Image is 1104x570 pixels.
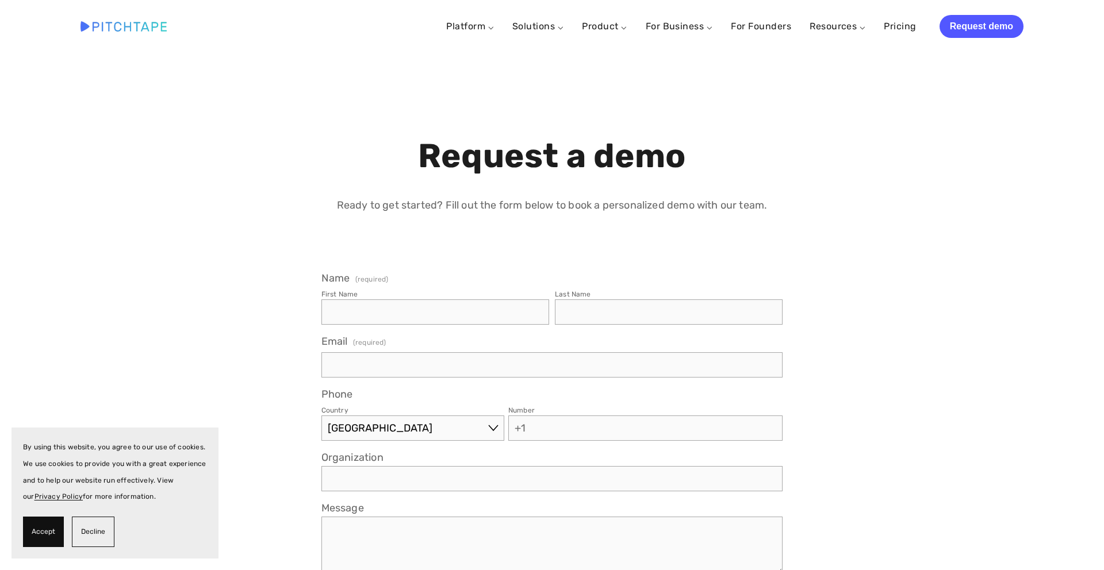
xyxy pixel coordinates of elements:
[810,21,865,32] a: Resources ⌵
[353,335,386,350] span: (required)
[512,21,563,32] a: Solutions ⌵
[34,492,83,500] a: Privacy Policy
[884,16,916,37] a: Pricing
[940,15,1023,38] a: Request demo
[418,136,686,176] strong: Request a demo
[11,427,218,559] section: Cookie banner
[23,439,207,505] p: By using this website, you agree to our use of cookies. We use cookies to provide you with a grea...
[555,290,591,298] div: Last Name
[446,21,494,32] a: Platform ⌵
[80,21,167,31] img: Pitchtape | Video Submission Management Software
[321,502,364,514] span: Message
[321,272,350,284] span: Name
[321,406,348,414] div: Country
[509,415,531,441] span: +1
[646,21,713,32] a: For Business ⌵
[32,523,55,540] span: Accept
[508,406,535,414] div: Number
[321,335,348,348] span: Email
[72,517,114,547] button: Decline
[582,21,627,32] a: Product ⌵
[81,523,105,540] span: Decline
[321,290,358,298] div: First Name
[23,517,64,547] button: Accept
[321,388,353,400] span: Phone
[731,16,791,37] a: For Founders
[160,197,943,214] p: Ready to get started? Fill out the form below to book a personalized demo with our team.
[355,276,389,283] span: (required)
[321,451,384,464] span: Organization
